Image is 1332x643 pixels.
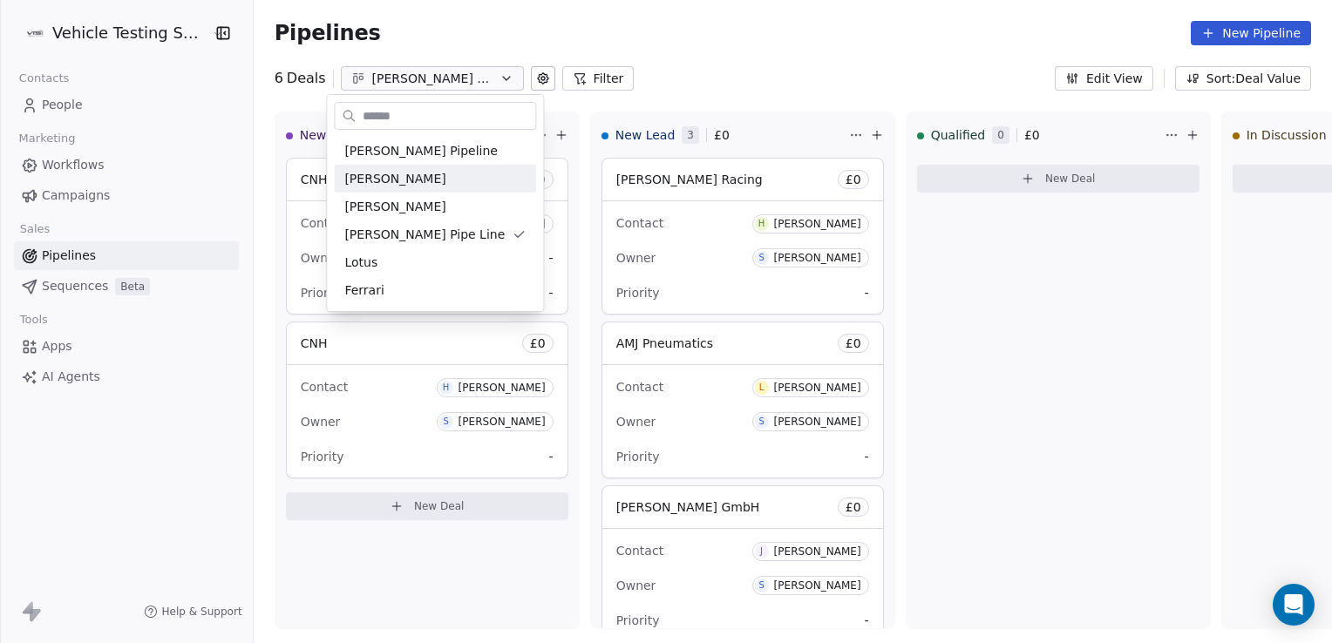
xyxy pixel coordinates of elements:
div: Suggestions [334,137,536,304]
span: Lotus [344,254,377,272]
span: [PERSON_NAME] [344,198,445,216]
span: [PERSON_NAME] [344,170,445,188]
span: [PERSON_NAME] Pipeline [344,142,498,160]
span: Ferrari [344,281,384,300]
span: [PERSON_NAME] Pipe Line [344,226,505,244]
